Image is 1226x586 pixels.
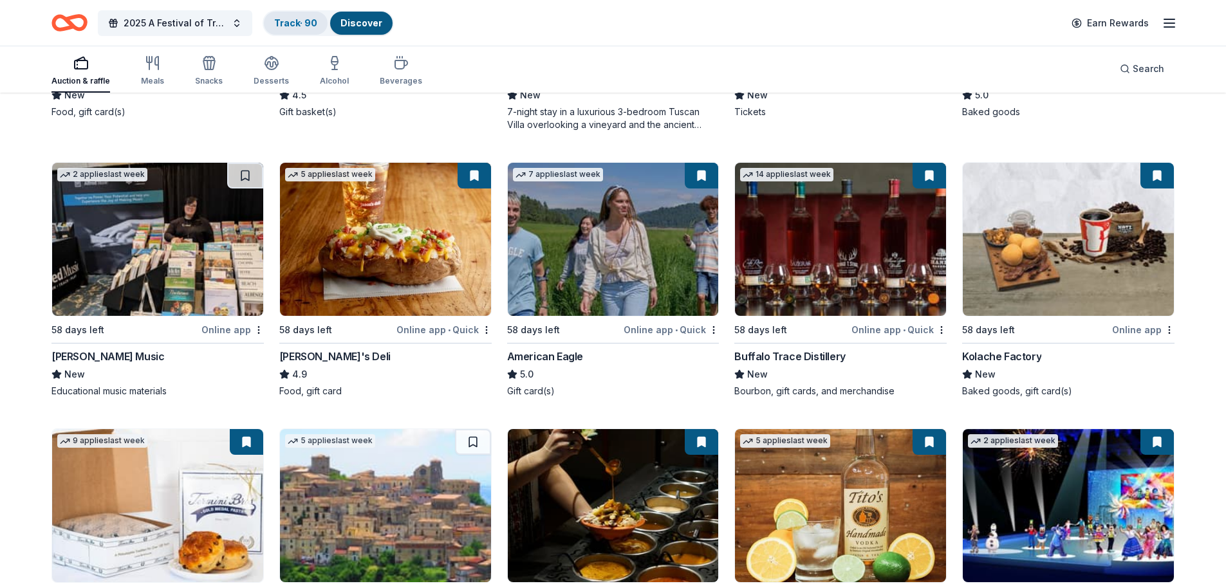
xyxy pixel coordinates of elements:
[141,50,164,93] button: Meals
[51,76,110,86] div: Auction & raffle
[1112,322,1175,338] div: Online app
[279,105,492,118] div: Gift basket(s)
[52,163,263,316] img: Image for Alfred Music
[747,87,768,103] span: New
[740,168,833,181] div: 14 applies last week
[57,168,147,181] div: 2 applies last week
[734,385,947,398] div: Bourbon, gift cards, and merchandise
[292,367,307,382] span: 4.9
[380,50,422,93] button: Beverages
[735,429,946,582] img: Image for Tito's Handmade Vodka
[279,349,391,364] div: [PERSON_NAME]'s Deli
[340,17,382,28] a: Discover
[64,367,85,382] span: New
[1064,12,1156,35] a: Earn Rewards
[507,162,720,398] a: Image for American Eagle7 applieslast week58 days leftOnline app•QuickAmerican Eagle5.0Gift card(s)
[507,349,583,364] div: American Eagle
[963,163,1174,316] img: Image for Kolache Factory
[962,322,1015,338] div: 58 days left
[1133,61,1164,77] span: Search
[747,367,768,382] span: New
[975,367,996,382] span: New
[254,50,289,93] button: Desserts
[64,87,85,103] span: New
[851,322,947,338] div: Online app Quick
[292,87,306,103] span: 4.5
[968,434,1058,448] div: 2 applies last week
[1110,56,1175,82] button: Search
[51,385,264,398] div: Educational music materials
[962,349,1041,364] div: Kolache Factory
[675,325,678,335] span: •
[263,10,394,36] button: Track· 90Discover
[740,434,830,448] div: 5 applies last week
[274,17,317,28] a: Track· 90
[51,162,264,398] a: Image for Alfred Music2 applieslast week58 days leftOnline app[PERSON_NAME] MusicNewEducational m...
[51,349,164,364] div: [PERSON_NAME] Music
[734,349,845,364] div: Buffalo Trace Distillery
[507,385,720,398] div: Gift card(s)
[195,76,223,86] div: Snacks
[963,429,1174,582] img: Image for Feld Entertainment
[51,105,264,118] div: Food, gift card(s)
[320,76,349,86] div: Alcohol
[51,322,104,338] div: 58 days left
[962,105,1175,118] div: Baked goods
[448,325,450,335] span: •
[513,168,603,181] div: 7 applies last week
[962,385,1175,398] div: Baked goods, gift card(s)
[975,87,989,103] span: 5.0
[52,429,263,582] img: Image for Termini Brothers Bakery
[280,429,491,582] img: Image for JG Villas
[141,76,164,86] div: Meals
[380,76,422,86] div: Beverages
[734,162,947,398] a: Image for Buffalo Trace Distillery14 applieslast week58 days leftOnline app•QuickBuffalo Trace Di...
[520,367,534,382] span: 5.0
[279,162,492,398] a: Image for Jason's Deli5 applieslast week58 days leftOnline app•Quick[PERSON_NAME]'s Deli4.9Food, ...
[51,50,110,93] button: Auction & raffle
[51,8,88,38] a: Home
[735,163,946,316] img: Image for Buffalo Trace Distillery
[280,163,491,316] img: Image for Jason's Deli
[285,434,375,448] div: 5 applies last week
[507,322,560,338] div: 58 days left
[201,322,264,338] div: Online app
[734,322,787,338] div: 58 days left
[195,50,223,93] button: Snacks
[903,325,906,335] span: •
[962,162,1175,398] a: Image for Kolache Factory58 days leftOnline appKolache FactoryNewBaked goods, gift card(s)
[279,322,332,338] div: 58 days left
[285,168,375,181] div: 5 applies last week
[279,385,492,398] div: Food, gift card
[124,15,227,31] span: 2025 A Festival of Trees Event
[734,105,947,118] div: Tickets
[624,322,719,338] div: Online app Quick
[57,434,147,448] div: 9 applies last week
[520,87,541,103] span: New
[320,50,349,93] button: Alcohol
[507,105,720,131] div: 7-night stay in a luxurious 3-bedroom Tuscan Villa overlooking a vineyard and the ancient walled ...
[98,10,252,36] button: 2025 A Festival of Trees Event
[508,163,719,316] img: Image for American Eagle
[396,322,492,338] div: Online app Quick
[254,76,289,86] div: Desserts
[508,429,719,582] img: Image for HuHot Mongolian Grill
